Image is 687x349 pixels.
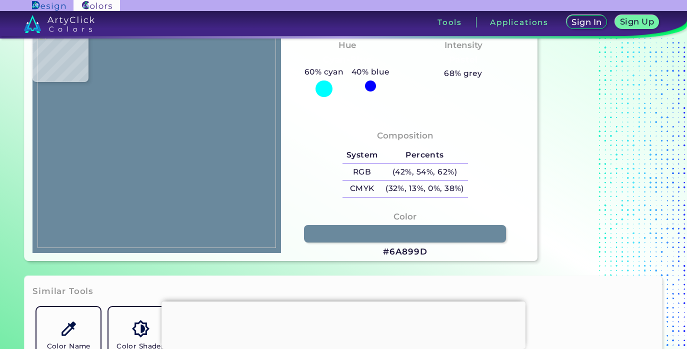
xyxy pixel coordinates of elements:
img: icon_color_shades.svg [132,320,149,337]
h3: Pastel [444,54,482,66]
img: ArtyClick Design logo [32,1,65,10]
h4: Color [393,209,416,224]
h5: System [342,147,381,163]
h5: Sign In [573,18,600,26]
h5: Percents [381,147,467,163]
h5: 68% grey [444,67,482,80]
h4: Composition [377,128,433,143]
img: c85e3be1-3ed5-4c4a-b574-e23e1a6bc9e0 [37,31,276,248]
h5: CMYK [342,180,381,197]
h5: (32%, 13%, 0%, 38%) [381,180,467,197]
h4: Hue [338,38,356,52]
h4: Intensity [444,38,482,52]
h3: Tools [437,18,462,26]
h3: #6A899D [383,246,427,258]
h5: RGB [342,163,381,180]
a: Sign Up [617,16,656,28]
h3: Cyan-Blue [319,54,375,66]
iframe: Advertisement [161,301,525,346]
img: logo_artyclick_colors_white.svg [24,15,94,33]
h5: 60% cyan [300,65,347,78]
h5: Sign Up [621,18,652,25]
a: Sign In [568,16,605,28]
h5: 40% blue [347,65,393,78]
img: icon_color_name_finder.svg [60,320,77,337]
h3: Applications [490,18,548,26]
h5: (42%, 54%, 62%) [381,163,467,180]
